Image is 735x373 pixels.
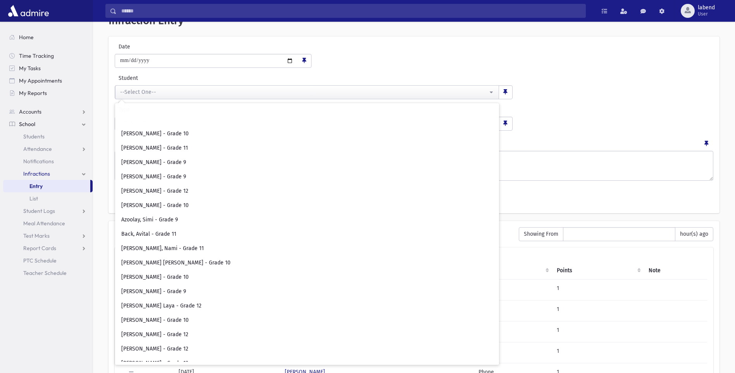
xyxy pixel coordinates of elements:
[23,232,50,239] span: Test Marks
[23,145,52,152] span: Attendance
[3,205,93,217] a: Student Logs
[121,187,188,195] span: [PERSON_NAME] - Grade 12
[3,50,93,62] a: Time Tracking
[121,144,188,152] span: [PERSON_NAME] - Grade 11
[19,121,35,128] span: School
[519,227,563,241] span: Showing From
[552,300,644,321] td: 1
[121,245,204,252] span: [PERSON_NAME], Nami - Grade 11
[121,159,186,166] span: [PERSON_NAME] - Grade 9
[115,227,511,235] h6: Recently Entered
[3,155,93,168] a: Notifications
[3,242,93,254] a: Report Cards
[118,108,496,121] input: Search
[19,34,34,41] span: Home
[19,108,41,115] span: Accounts
[19,77,62,84] span: My Appointments
[23,158,54,165] span: Notifications
[121,345,188,353] span: [PERSON_NAME] - Grade 12
[121,273,189,281] span: [PERSON_NAME] - Grade 10
[115,105,313,114] label: Type
[698,5,715,11] span: labend
[3,267,93,279] a: Teacher Schedule
[3,217,93,230] a: Meal Attendance
[115,74,380,82] label: Student
[3,62,93,74] a: My Tasks
[23,245,56,252] span: Report Cards
[698,11,715,17] span: User
[3,143,93,155] a: Attendance
[117,4,585,18] input: Search
[552,342,644,363] td: 1
[474,262,552,280] th: Type: activate to sort column ascending
[121,259,231,267] span: [PERSON_NAME] [PERSON_NAME] - Grade 10
[121,288,186,295] span: [PERSON_NAME] - Grade 9
[115,43,180,51] label: Date
[474,342,552,363] td: Phone
[121,302,201,310] span: [PERSON_NAME] Laya - Grade 12
[121,130,189,138] span: [PERSON_NAME] - Grade 10
[552,321,644,342] td: 1
[3,192,93,205] a: List
[23,170,50,177] span: Infractions
[3,168,93,180] a: Infractions
[3,87,93,99] a: My Reports
[3,105,93,118] a: Accounts
[120,88,488,96] div: --Select One--
[23,207,55,214] span: Student Logs
[552,279,644,300] td: 1
[644,262,707,280] th: Note
[675,227,713,241] span: hour(s) ago
[3,130,93,143] a: Students
[3,31,93,43] a: Home
[6,3,51,19] img: AdmirePro
[115,85,499,99] button: --Select One--
[23,133,45,140] span: Students
[23,269,67,276] span: Teacher Schedule
[121,173,186,181] span: [PERSON_NAME] - Grade 9
[29,183,43,190] span: Entry
[474,321,552,342] td: Phone
[121,316,189,324] span: [PERSON_NAME] - Grade 10
[3,230,93,242] a: Test Marks
[121,216,178,224] span: Azoolay, Simi - Grade 9
[23,220,65,227] span: Meal Attendance
[29,195,38,202] span: List
[474,279,552,300] td: Phone
[19,90,47,97] span: My Reports
[19,65,41,72] span: My Tasks
[19,52,54,59] span: Time Tracking
[121,116,188,123] span: [PERSON_NAME] - Grade 11
[3,118,93,130] a: School
[115,137,127,148] label: Note
[3,74,93,87] a: My Appointments
[3,254,93,267] a: PTC Schedule
[121,230,176,238] span: Back, Avital - Grade 11
[121,202,189,209] span: [PERSON_NAME] - Grade 10
[121,331,188,338] span: [PERSON_NAME] - Grade 12
[474,300,552,321] td: Phone
[552,262,644,280] th: Points: activate to sort column ascending
[121,359,188,367] span: [PERSON_NAME] - Grade 12
[3,180,90,192] a: Entry
[23,257,57,264] span: PTC Schedule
